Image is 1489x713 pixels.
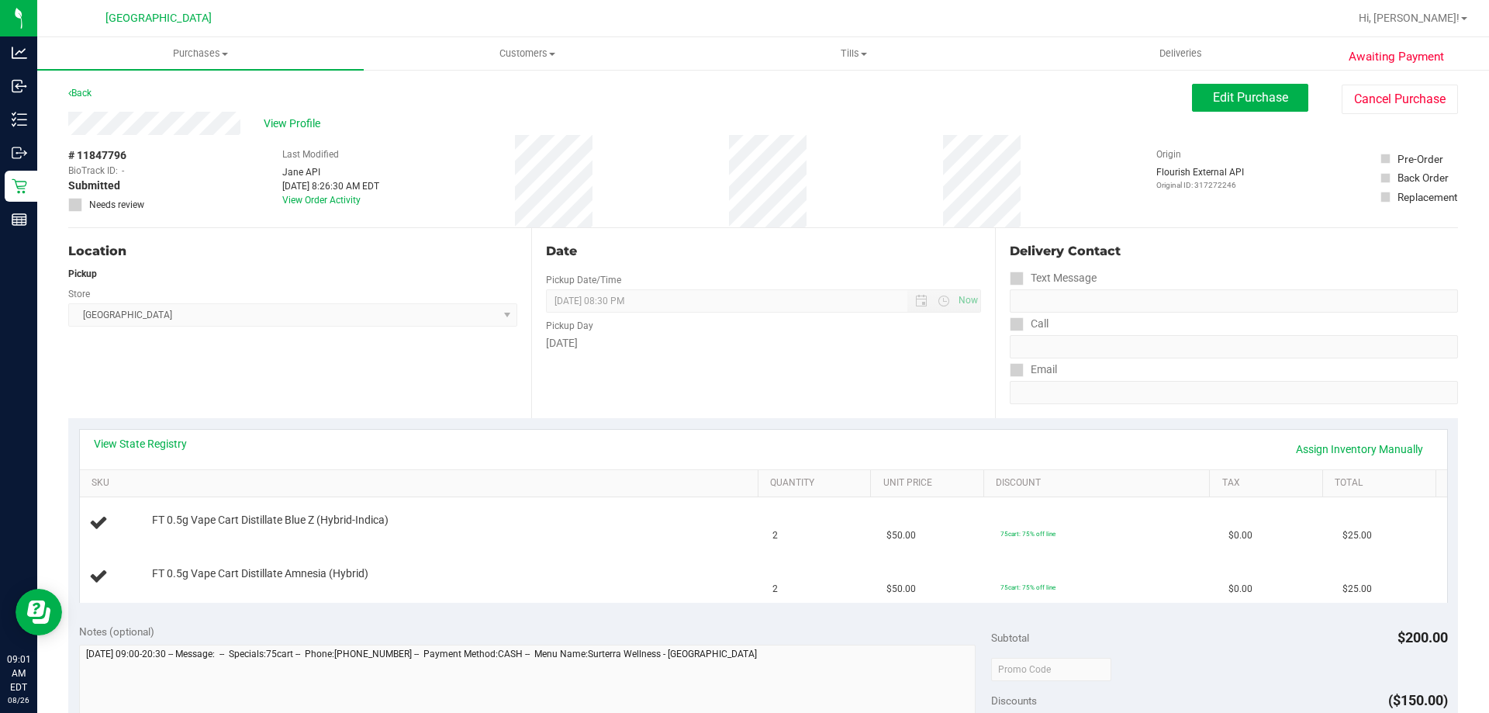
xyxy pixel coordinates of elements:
div: Jane API [282,165,379,179]
span: $50.00 [886,528,916,543]
span: ($150.00) [1388,692,1448,708]
p: Original ID: 317272246 [1156,179,1244,191]
input: Format: (999) 999-9999 [1010,335,1458,358]
div: Replacement [1397,189,1457,205]
button: Cancel Purchase [1342,85,1458,114]
span: $200.00 [1397,629,1448,646]
a: Unit Price [883,477,978,490]
span: Needs review [89,198,144,212]
span: [GEOGRAPHIC_DATA] [105,12,212,25]
span: 2 [772,528,778,543]
span: $25.00 [1342,582,1372,597]
div: Back Order [1397,170,1449,185]
span: Hi, [PERSON_NAME]! [1359,12,1460,24]
span: $0.00 [1228,528,1252,543]
span: Notes (optional) [79,625,154,638]
input: Format: (999) 999-9999 [1010,289,1458,313]
inline-svg: Inventory [12,112,27,127]
inline-svg: Retail [12,178,27,194]
strong: Pickup [68,268,97,279]
iframe: Resource center [16,589,62,635]
a: Tills [690,37,1017,70]
span: Tills [691,47,1016,61]
span: BioTrack ID: [68,164,118,178]
div: [DATE] [546,335,980,351]
a: Assign Inventory Manually [1286,436,1433,462]
a: Quantity [770,477,865,490]
span: Submitted [68,178,120,194]
div: Location [68,242,517,261]
a: Discount [996,477,1204,490]
a: Deliveries [1017,37,1344,70]
label: Origin [1156,147,1181,161]
div: Pre-Order [1397,151,1443,167]
span: Edit Purchase [1213,90,1288,105]
a: Customers [364,37,690,70]
div: [DATE] 8:26:30 AM EDT [282,179,379,193]
a: View State Registry [94,436,187,452]
span: 75cart: 75% off line [1000,583,1055,591]
inline-svg: Reports [12,212,27,227]
p: 08/26 [7,694,30,706]
label: Store [68,287,90,301]
span: - [122,164,124,178]
label: Call [1010,313,1049,335]
span: 2 [772,582,778,597]
inline-svg: Analytics [12,45,27,61]
span: $25.00 [1342,528,1372,543]
span: # 11847796 [68,147,126,164]
span: Customers [364,47,689,61]
span: FT 0.5g Vape Cart Distillate Amnesia (Hybrid) [152,566,368,581]
a: Tax [1222,477,1317,490]
span: Deliveries [1138,47,1223,61]
span: $50.00 [886,582,916,597]
label: Email [1010,358,1057,381]
a: Purchases [37,37,364,70]
span: Purchases [37,47,364,61]
label: Last Modified [282,147,339,161]
a: Back [68,88,92,99]
span: Subtotal [991,632,1029,644]
div: Flourish External API [1156,165,1244,191]
div: Date [546,242,980,261]
div: Delivery Contact [1010,242,1458,261]
a: View Order Activity [282,195,361,206]
span: FT 0.5g Vape Cart Distillate Blue Z (Hybrid-Indica) [152,513,389,528]
label: Pickup Date/Time [546,273,621,287]
input: Promo Code [991,658,1111,681]
span: View Profile [264,116,326,132]
span: $0.00 [1228,582,1252,597]
span: 75cart: 75% off line [1000,530,1055,538]
p: 09:01 AM EDT [7,652,30,694]
label: Text Message [1010,267,1097,289]
a: SKU [92,477,751,490]
inline-svg: Inbound [12,78,27,94]
button: Edit Purchase [1192,84,1308,112]
label: Pickup Day [546,319,593,333]
span: Awaiting Payment [1349,48,1444,66]
a: Total [1335,477,1429,490]
inline-svg: Outbound [12,145,27,161]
